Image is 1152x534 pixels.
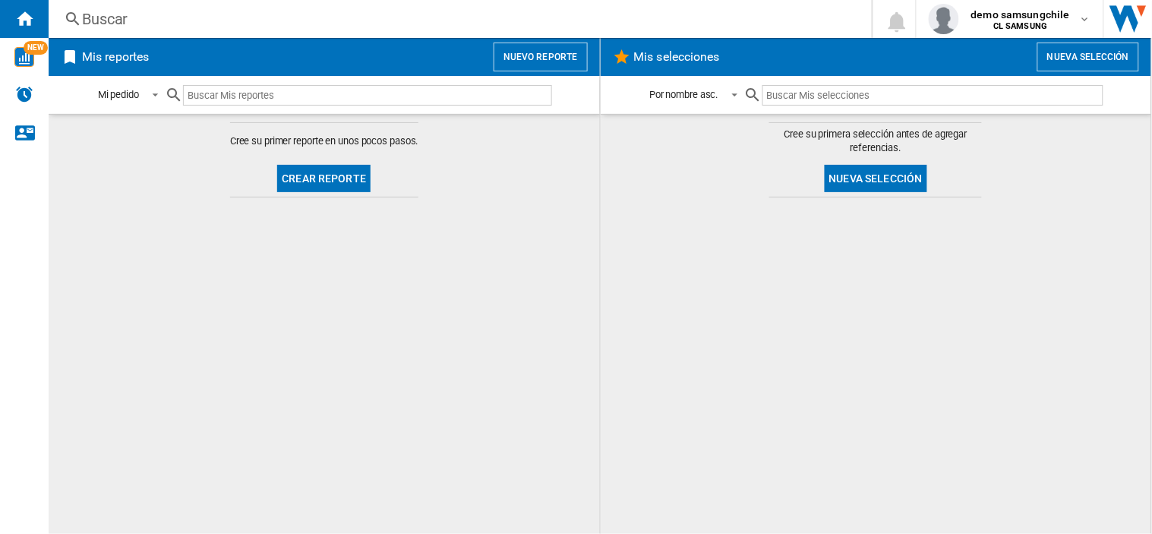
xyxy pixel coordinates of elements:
[993,21,1047,31] b: CL SAMSUNG
[762,85,1103,106] input: Buscar Mis selecciones
[24,41,48,55] span: NEW
[82,8,832,30] div: Buscar
[14,47,34,67] img: wise-card.svg
[98,89,139,100] div: Mi pedido
[929,4,959,34] img: profile.jpg
[769,128,982,155] span: Cree su primera selección antes de agregar referencias.
[825,165,927,192] button: Nueva selección
[631,43,724,71] h2: Mis selecciones
[277,165,371,192] button: Crear reporte
[649,89,718,100] div: Por nombre asc.
[1037,43,1139,71] button: Nueva selección
[494,43,588,71] button: Nuevo reporte
[971,7,1070,22] span: demo samsungchile
[230,134,418,148] span: Cree su primer reporte en unos pocos pasos.
[183,85,552,106] input: Buscar Mis reportes
[15,85,33,103] img: alerts-logo.svg
[79,43,152,71] h2: Mis reportes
